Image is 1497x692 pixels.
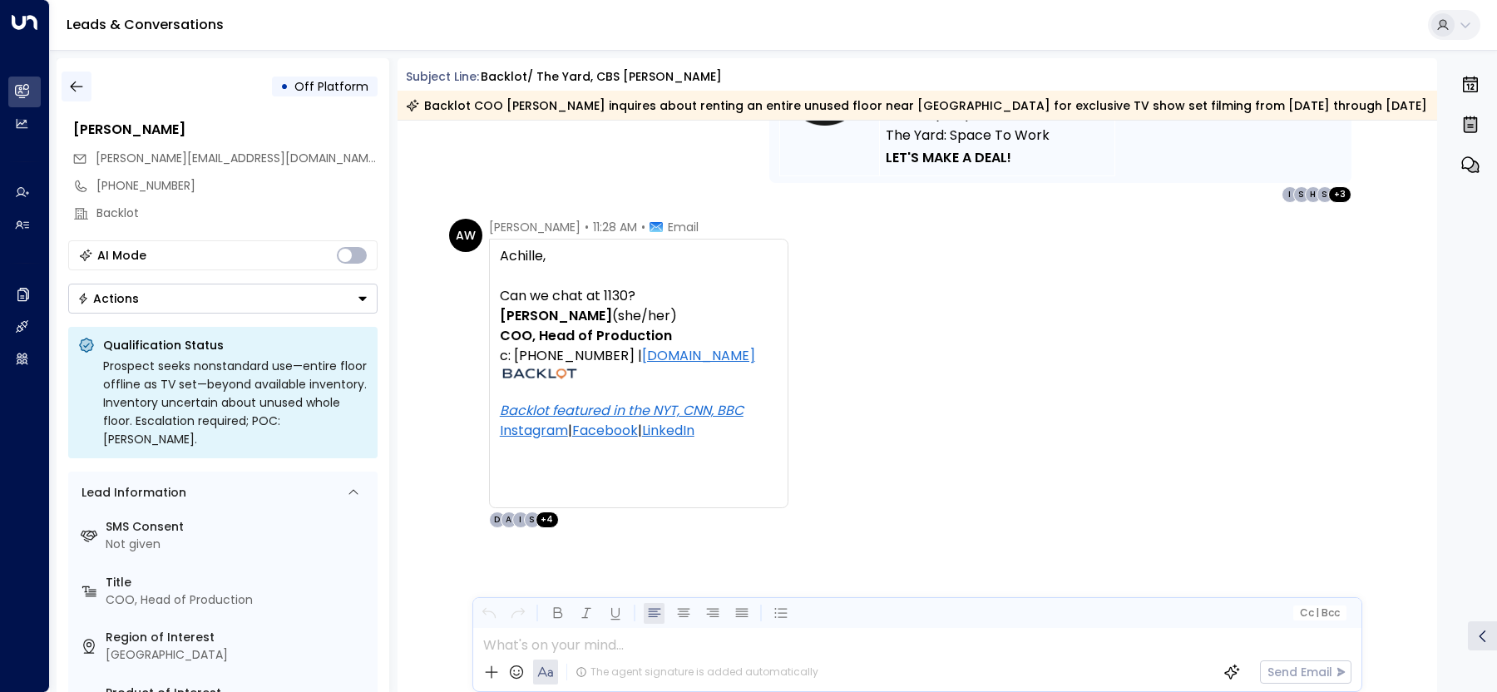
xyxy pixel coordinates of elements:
div: Achille, [500,246,778,266]
div: S [1317,186,1333,203]
div: A [501,512,517,528]
div: S [524,512,541,528]
div: Button group with a nested menu [68,284,378,314]
span: Subject Line: [406,68,479,85]
font: (she/her) [612,306,677,325]
b: LET'S MAKE A DEAL! [886,148,1011,167]
img: AIorK4xQljmEIn_Rlrhs7J_PRgc-dW_vXXYwXSI3Zkm_HZn_ld9vZAVhO-neppWlhdMidC9-fjDwQyY [500,366,580,381]
div: D [489,512,506,528]
div: • [280,72,289,101]
div: Actions [77,291,139,306]
span: • [641,219,645,235]
button: Redo [507,603,528,624]
a: The Yard: Space To Work [886,124,1050,147]
span: Off Platform [294,78,368,95]
div: Lead Information [76,484,186,502]
a: [DOMAIN_NAME] [642,346,755,366]
label: SMS Consent [106,518,371,536]
label: Region of Interest [106,629,371,646]
div: Prospect seeks nonstandard use—entire floor offline as TV set—beyond available inventory. Invento... [103,357,368,448]
div: Backlot/ The Yard, CBS [PERSON_NAME] [481,68,722,86]
b: COO, Head of Production [500,326,672,345]
div: COO, Head of Production [106,591,371,609]
div: c: [PHONE_NUMBER] | [500,346,778,366]
span: amanda@wearebacklot.com [96,150,378,167]
button: Cc|Bcc [1292,605,1346,621]
button: Undo [478,603,499,624]
div: AI Mode [97,247,146,264]
div: + 4 [536,512,559,528]
a: Facebook [572,421,638,441]
b: [PERSON_NAME] [500,306,612,325]
span: 11:28 AM [593,219,637,235]
div: Backlot [96,205,378,222]
div: Can we chat at 1130? [500,286,778,306]
p: Qualification Status [103,337,368,353]
a: Instagram [500,421,568,441]
div: [PERSON_NAME] [73,120,378,140]
div: [PHONE_NUMBER] [96,177,378,195]
a: LinkedIn [642,421,694,441]
div: AW [449,219,482,252]
div: The agent signature is added automatically [576,665,818,680]
div: + 3 [1328,186,1351,203]
div: Backlot COO [PERSON_NAME] inquires about renting an entire unused floor near [GEOGRAPHIC_DATA] fo... [406,97,1427,114]
label: Title [106,574,371,591]
span: [PERSON_NAME][EMAIL_ADDRESS][DOMAIN_NAME] [96,150,379,166]
div: H [1305,186,1322,203]
span: | [1316,607,1319,619]
span: [PERSON_NAME] [489,219,581,235]
a: Backlot featured in the NYT, CNN, BBC [500,401,744,421]
div: [GEOGRAPHIC_DATA] [106,646,371,664]
div: I [512,512,529,528]
div: S [1293,186,1310,203]
a: Leads & Conversations [67,15,224,34]
span: Cc Bcc [1299,607,1339,619]
font: | | [500,421,694,440]
span: • [585,219,589,235]
div: I [1282,186,1298,203]
div: Not given [106,536,371,553]
button: Actions [68,284,378,314]
span: Email [668,219,699,235]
